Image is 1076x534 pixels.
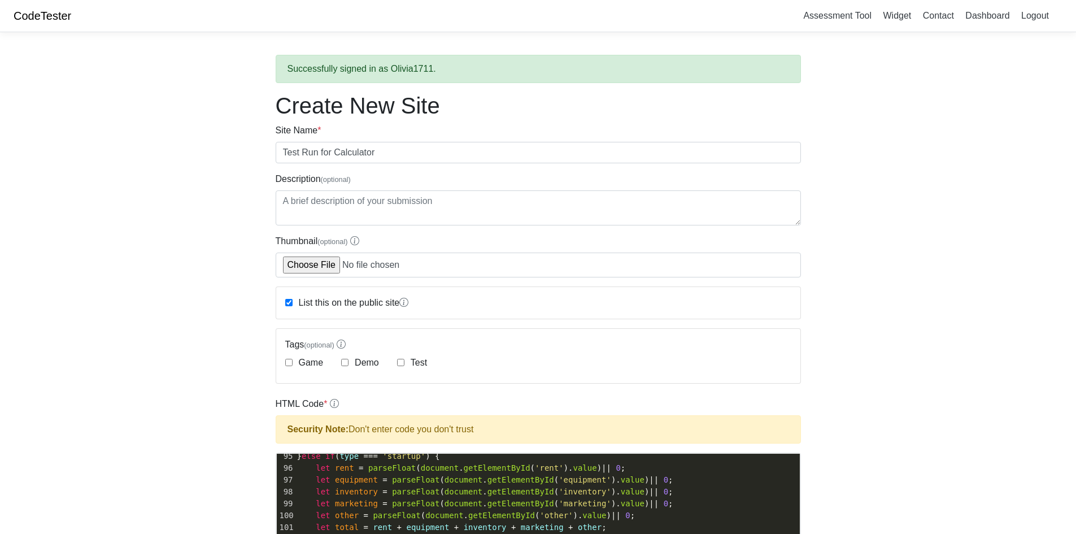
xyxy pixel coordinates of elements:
[559,487,611,496] span: 'inventory'
[664,475,668,484] span: 0
[302,451,321,461] span: else
[335,511,359,520] span: other
[445,475,482,484] span: document
[316,523,330,532] span: let
[276,415,801,444] div: Don't enter code you don't trust
[559,475,611,484] span: 'equipment'
[359,463,363,472] span: =
[368,463,416,472] span: parseFloat
[297,487,673,496] span: ( . ( ). ) ;
[464,523,507,532] span: inventory
[616,463,620,472] span: 0
[373,523,392,532] span: rent
[487,487,554,496] span: getElementById
[582,511,606,520] span: value
[521,523,564,532] span: marketing
[602,463,611,472] span: ||
[961,6,1014,25] a: Dashboard
[276,235,360,248] label: Thumbnail
[425,511,463,520] span: document
[382,487,387,496] span: =
[335,475,378,484] span: equipment
[625,511,630,520] span: 0
[287,424,348,434] strong: Security Note:
[297,499,673,508] span: ( . ( ). ) ;
[621,475,644,484] span: value
[316,511,330,520] span: let
[364,511,368,520] span: =
[316,499,330,508] span: let
[799,6,876,25] a: Assessment Tool
[397,523,402,532] span: +
[611,511,621,520] span: ||
[277,450,295,462] div: 95
[335,523,359,532] span: total
[277,486,295,498] div: 98
[511,523,516,532] span: +
[277,474,295,486] div: 97
[487,475,554,484] span: getElementById
[297,463,626,472] span: ( . ( ). ) ;
[335,487,378,496] span: inventory
[382,475,387,484] span: =
[276,397,339,411] label: HTML Code
[277,498,295,510] div: 99
[297,475,673,484] span: ( . ( ). ) ;
[335,499,378,508] span: marketing
[304,341,334,349] span: (optional)
[277,462,295,474] div: 96
[578,523,602,532] span: other
[464,463,530,472] span: getElementById
[277,510,295,522] div: 100
[382,451,425,461] span: 'startup'
[285,338,791,351] label: Tags
[364,523,368,532] span: =
[918,6,959,25] a: Contact
[649,475,659,484] span: ||
[316,487,330,496] span: let
[335,463,354,472] span: rent
[535,463,564,472] span: 'rent'
[568,523,573,532] span: +
[559,499,611,508] span: 'marketing'
[277,522,295,533] div: 101
[468,511,535,520] span: getElementById
[321,175,351,184] span: (optional)
[14,10,71,22] a: CodeTester
[539,511,573,520] span: 'other'
[878,6,916,25] a: Widget
[445,499,482,508] span: document
[317,237,347,246] span: (optional)
[664,487,668,496] span: 0
[392,475,439,484] span: parseFloat
[621,487,644,496] span: value
[573,463,596,472] span: value
[297,356,324,370] label: Game
[276,124,321,137] label: Site Name
[339,451,359,461] span: type
[297,511,635,520] span: ( . ( ). ) ;
[373,511,420,520] span: parseFloat
[454,523,459,532] span: +
[276,55,801,83] div: Successfully signed in as Olivia1711.
[316,463,330,472] span: let
[382,499,387,508] span: =
[297,523,607,532] span: ;
[392,499,439,508] span: parseFloat
[406,523,449,532] span: equipment
[649,499,659,508] span: ||
[1017,6,1053,25] a: Logout
[649,487,659,496] span: ||
[325,451,335,461] span: if
[297,296,409,310] label: List this on the public site
[487,499,554,508] span: getElementById
[364,451,378,461] span: ===
[445,487,482,496] span: document
[408,356,427,370] label: Test
[316,475,330,484] span: let
[276,92,801,119] h1: Create New Site
[664,499,668,508] span: 0
[297,451,440,461] span: } ( ) {
[352,356,379,370] label: Demo
[392,487,439,496] span: parseFloat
